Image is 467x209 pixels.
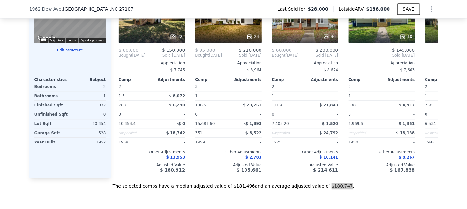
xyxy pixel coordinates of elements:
[230,91,262,100] div: -
[230,110,262,119] div: -
[34,101,69,110] div: Finished Sqft
[72,138,106,147] div: 1952
[272,162,338,167] div: Adjusted Value
[119,138,151,147] div: 1958
[244,121,261,126] span: -$ 1,893
[349,84,351,89] span: 2
[272,84,275,89] span: 2
[70,77,106,82] div: Subject
[272,53,286,58] span: Bought
[195,60,262,66] div: Appreciation
[349,121,363,126] span: 6,969.6
[349,150,415,155] div: Other Adjustments
[195,53,209,58] span: Bought
[349,77,382,82] div: Comp
[298,53,338,58] span: Sold [DATE]
[119,121,136,126] span: 10,454.4
[272,48,292,53] span: $ 60,000
[349,53,415,58] span: Sold [DATE]
[349,91,380,100] div: 1
[72,119,106,128] div: 10,454
[245,155,261,159] span: $ 2,783
[34,48,106,53] button: Edit structure
[195,103,206,107] span: 1,025
[382,77,415,82] div: Adjustments
[119,53,132,58] span: Bought
[170,34,182,40] div: 22
[425,112,428,117] span: 0
[349,162,415,167] div: Adjusted Value
[41,38,46,41] button: Keyboard shortcuts
[72,128,106,137] div: 528
[245,131,261,135] span: $ 8,522
[272,91,304,100] div: 1
[323,34,335,40] div: 40
[313,167,338,173] span: $ 214,611
[153,138,185,147] div: -
[166,131,185,135] span: $ 18,742
[145,53,185,58] span: Sold [DATE]
[390,167,415,173] span: $ 167,838
[195,138,227,147] div: 1959
[396,131,415,135] span: $ 18,138
[195,77,229,82] div: Comp
[272,53,299,58] div: [DATE]
[400,68,415,72] span: $ 7,663
[119,162,185,167] div: Adjusted Value
[425,121,436,126] span: 6,534
[318,103,338,107] span: -$ 21,843
[425,103,433,107] span: 758
[34,128,69,137] div: Garage Sqft
[349,112,351,117] span: 0
[425,84,428,89] span: 2
[195,162,262,167] div: Adjusted Value
[119,77,152,82] div: Comp
[34,91,69,100] div: Bathrooms
[34,110,69,119] div: Unfinished Sqft
[119,60,185,66] div: Appreciation
[119,150,185,155] div: Other Adjustments
[195,48,215,53] span: $ 95,000
[349,60,415,66] div: Appreciation
[277,6,308,12] span: Last Sold for
[272,150,338,155] div: Other Adjustments
[272,60,338,66] div: Appreciation
[119,112,121,117] span: 0
[177,121,185,126] span: -$ 0
[170,68,185,72] span: $ 7,745
[72,110,106,119] div: 0
[222,53,261,58] span: Sold [DATE]
[50,38,64,43] button: Map Data
[34,77,70,82] div: Characteristics
[247,68,262,72] span: $ 3,964
[320,155,338,159] span: $ 10,141
[195,121,215,126] span: 15,681.60
[230,138,262,147] div: -
[169,103,185,107] span: $ 6,290
[306,82,338,91] div: -
[306,91,338,100] div: -
[306,138,338,147] div: -
[167,94,185,98] span: -$ 8,072
[72,82,106,91] div: 2
[119,48,139,53] span: $ 80,000
[29,6,62,12] span: 1962 Dew Ave
[80,38,104,42] a: Report a problem
[397,103,415,107] span: -$ 4,917
[272,128,304,137] div: Unspecified
[153,82,185,91] div: -
[119,128,151,137] div: Unspecified
[305,77,338,82] div: Adjustments
[383,82,415,91] div: -
[195,53,222,58] div: [DATE]
[67,38,76,42] a: Terms
[195,131,203,135] span: 351
[306,110,338,119] div: -
[383,138,415,147] div: -
[272,121,289,126] span: 7,405.20
[34,82,69,91] div: Bedrooms
[392,48,415,53] span: $ 145,000
[160,167,185,173] span: $ 180,912
[425,128,457,137] div: Unspecified
[308,6,328,12] span: $28,000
